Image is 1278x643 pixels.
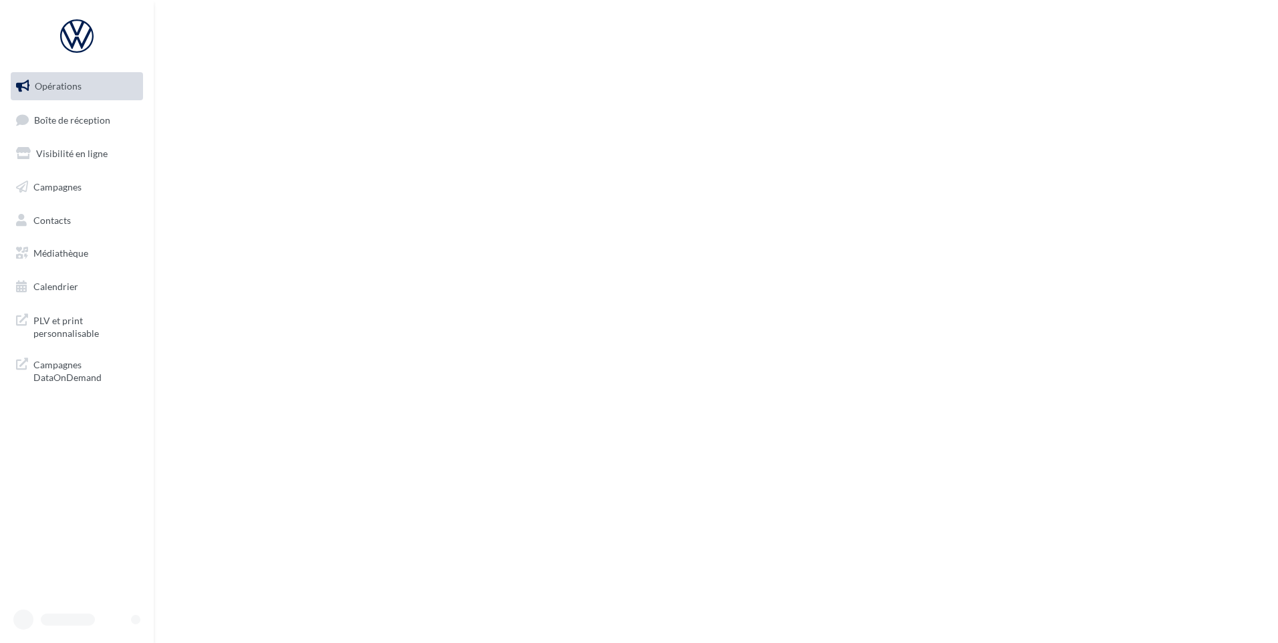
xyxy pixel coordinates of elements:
a: Campagnes DataOnDemand [8,350,146,390]
a: Boîte de réception [8,106,146,134]
span: Campagnes DataOnDemand [33,356,138,384]
a: Calendrier [8,273,146,301]
span: Visibilité en ligne [36,148,108,159]
a: PLV et print personnalisable [8,306,146,346]
a: Opérations [8,72,146,100]
span: Boîte de réception [34,114,110,125]
a: Visibilité en ligne [8,140,146,168]
span: Contacts [33,214,71,225]
span: Médiathèque [33,247,88,259]
span: Campagnes [33,181,82,192]
a: Campagnes [8,173,146,201]
span: PLV et print personnalisable [33,311,138,340]
a: Contacts [8,207,146,235]
span: Calendrier [33,281,78,292]
span: Opérations [35,80,82,92]
a: Médiathèque [8,239,146,267]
